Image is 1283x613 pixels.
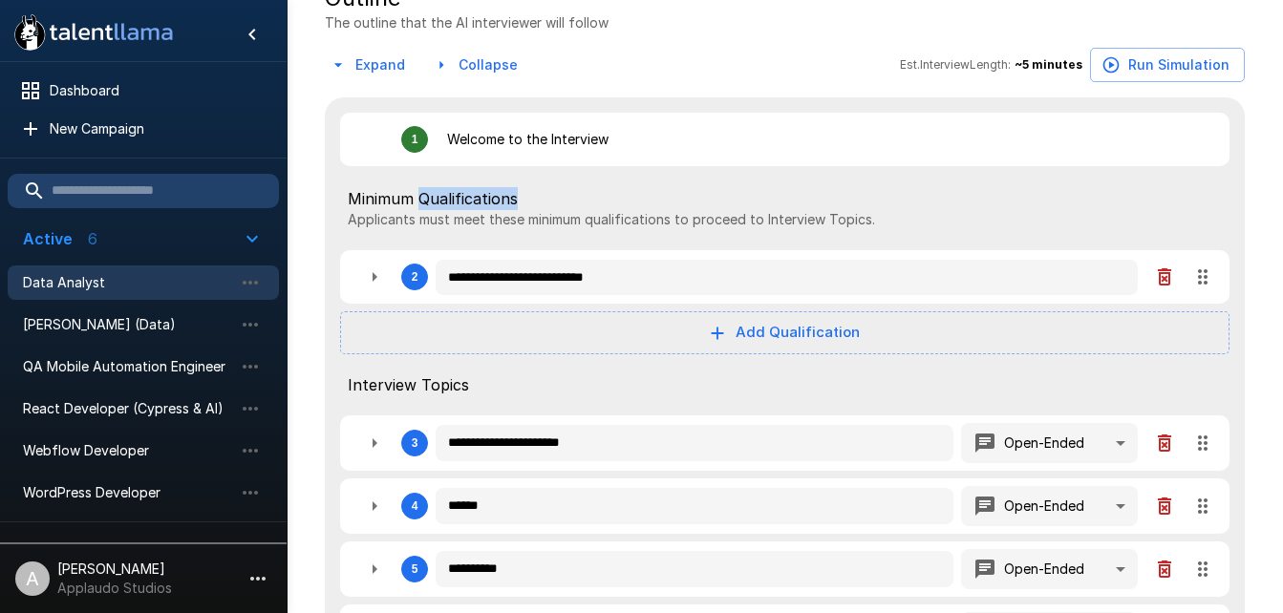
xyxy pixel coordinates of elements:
[447,130,609,149] p: Welcome to the Interview
[412,133,418,146] div: 1
[412,270,418,284] div: 2
[1004,560,1084,579] p: Open-Ended
[340,415,1230,471] div: 3
[348,187,1222,210] span: Minimum Qualifications
[1004,433,1084,453] p: Open-Ended
[348,210,1222,229] p: Applicants must meet these minimum qualifications to proceed to Interview Topics.
[325,13,609,32] p: The outline that the AI interviewer will follow
[428,48,525,83] button: Collapse
[325,48,413,83] button: Expand
[1004,497,1084,516] p: Open-Ended
[348,373,1222,396] span: Interview Topics
[340,250,1230,304] div: 2
[340,541,1230,597] div: 5
[340,311,1230,353] button: Add Qualification
[1015,57,1082,72] b: ~ 5 minutes
[412,436,418,450] div: 3
[340,478,1230,534] div: 4
[900,55,1011,74] span: Est. Interview Length:
[412,499,418,513] div: 4
[412,562,418,576] div: 5
[1090,48,1245,83] button: Run Simulation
